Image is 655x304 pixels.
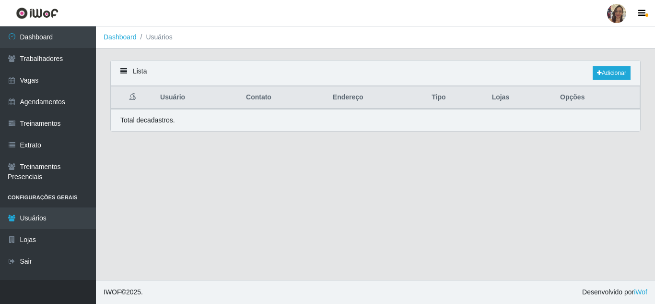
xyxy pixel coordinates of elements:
th: Opções [554,86,640,109]
a: Dashboard [104,33,137,41]
th: Lojas [486,86,554,109]
span: IWOF [104,288,121,296]
img: CoreUI Logo [16,7,58,19]
a: Adicionar [593,66,631,80]
span: © 2025 . [104,287,143,297]
th: Endereço [327,86,426,109]
span: Desenvolvido por [582,287,647,297]
nav: breadcrumb [96,26,655,49]
div: Lista [111,61,640,86]
li: Usuários [137,32,173,42]
th: Tipo [426,86,486,109]
a: iWof [634,288,647,296]
th: Contato [240,86,327,109]
p: Total de cadastros. [120,115,175,125]
th: Usuário [154,86,240,109]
